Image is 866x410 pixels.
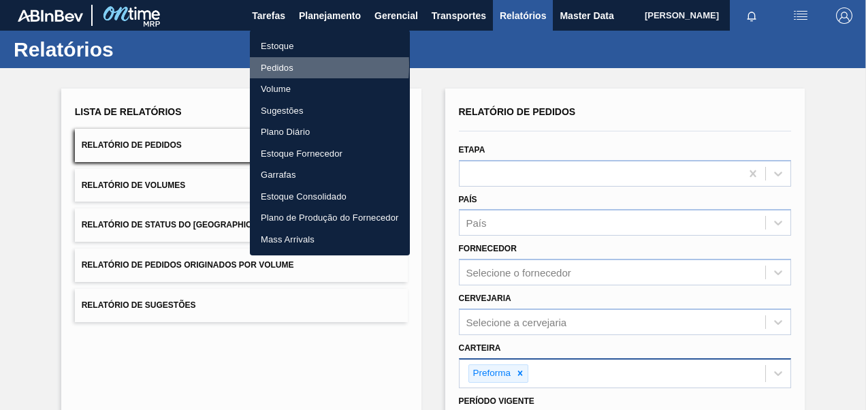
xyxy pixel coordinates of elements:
a: Estoque Consolidado [250,186,410,208]
a: Pedidos [250,57,410,79]
a: Estoque Fornecedor [250,143,410,165]
a: Sugestões [250,100,410,122]
a: Volume [250,78,410,100]
a: Garrafas [250,164,410,186]
a: Estoque [250,35,410,57]
a: Plano Diário [250,121,410,143]
a: Mass Arrivals [250,229,410,251]
a: Plano de Produção do Fornecedor [250,207,410,229]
